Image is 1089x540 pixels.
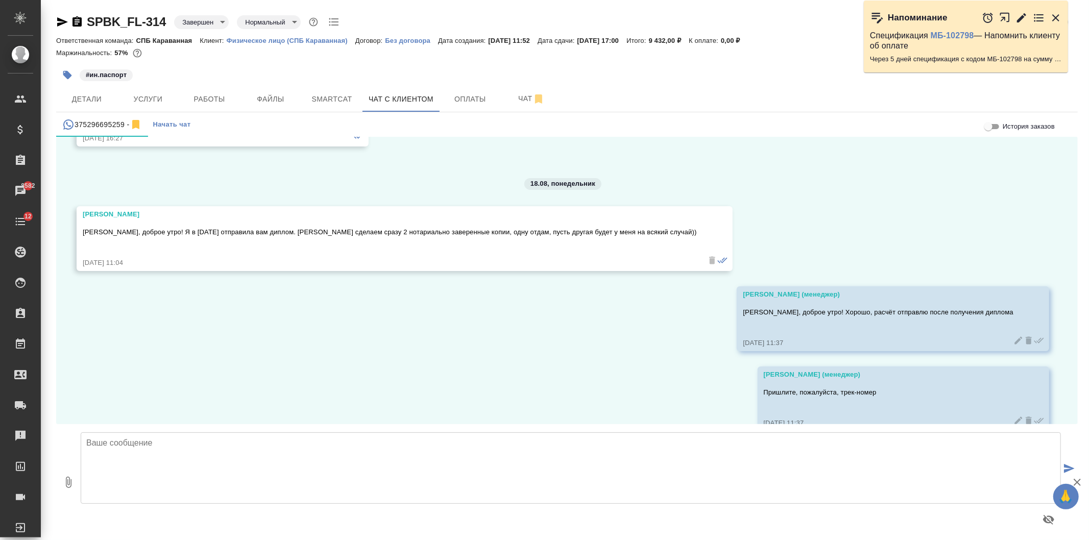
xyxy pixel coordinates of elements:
span: 8582 [15,181,41,191]
a: Без договора [385,36,438,44]
p: Напоминание [888,13,948,23]
div: simple tabs example [56,112,1078,137]
p: Без договора [385,37,438,44]
button: Закрыть [1050,12,1062,24]
p: Физическое лицо (СПБ Караванная) [227,37,355,44]
span: Начать чат [153,119,191,131]
p: Клиент: [200,37,226,44]
button: Todo [326,14,342,30]
div: [DATE] 11:04 [83,258,697,268]
p: Пришлите, пожалуйста, трек-номер [764,387,1014,398]
div: 375296695259 (Елена) - (undefined) [62,118,142,131]
div: [PERSON_NAME] (менеджер) [743,289,1013,300]
button: Открыть в новой вкладке [999,7,1011,29]
span: Чат с клиентом [369,93,433,106]
a: Физическое лицо (СПБ Караванная) [227,36,355,44]
div: Завершен [237,15,300,29]
p: 18.08, понедельник [530,179,595,189]
p: 9 432,00 ₽ [649,37,689,44]
p: К оплате: [689,37,721,44]
div: [PERSON_NAME] [83,209,697,219]
span: Оплаты [446,93,495,106]
div: [DATE] 11:37 [743,338,1013,348]
button: Скопировать ссылку [71,16,83,28]
button: Редактировать [1015,12,1028,24]
p: 0,00 ₽ [721,37,748,44]
p: Дата создания: [438,37,488,44]
svg: Отписаться [533,93,545,105]
span: Детали [62,93,111,106]
span: Smartcat [307,93,356,106]
span: 12 [18,211,38,222]
button: Перейти в todo [1033,12,1045,24]
button: Завершен [179,18,216,27]
button: 🙏 [1053,484,1079,509]
button: Нормальный [242,18,288,27]
div: Завершен [174,15,229,29]
span: Чат [507,92,556,105]
p: Ответственная команда: [56,37,136,44]
span: ин.паспорт [79,70,134,79]
button: Скопировать ссылку для ЯМессенджера [56,16,68,28]
button: Отложить [982,12,994,24]
button: Начать чат [148,112,196,137]
p: Спецификация — Напомнить клиенту об оплате [870,31,1062,51]
span: История заказов [1003,121,1055,132]
button: 3416.62 RUB; [131,46,144,60]
span: Файлы [246,93,295,106]
a: SPBK_FL-314 [87,15,166,29]
button: Доп статусы указывают на важность/срочность заказа [307,15,320,29]
p: Дата сдачи: [538,37,577,44]
button: Предпросмотр [1036,507,1061,532]
a: 8582 [3,178,38,204]
a: 12 [3,209,38,234]
p: [DATE] 17:00 [577,37,627,44]
span: Услуги [124,93,173,106]
p: Маржинальность: [56,49,114,57]
p: 57% [114,49,130,57]
p: [PERSON_NAME], доброе утро! Хорошо, расчёт отправлю после получения диплома [743,307,1013,317]
svg: Отписаться [130,118,142,131]
span: Работы [185,93,234,106]
button: Добавить тэг [56,64,79,86]
div: [PERSON_NAME] (менеджер) [764,370,1014,380]
p: Через 5 дней спецификация с кодом МБ-102798 на сумму 2640 RUB будет просрочена [870,54,1062,64]
p: #ин.паспорт [86,70,127,80]
div: [DATE] 16:27 [83,133,333,143]
p: Итого: [626,37,648,44]
p: [DATE] 11:52 [489,37,538,44]
p: СПБ Караванная [136,37,200,44]
span: 🙏 [1057,486,1075,507]
a: МБ-102798 [931,31,974,40]
div: [DATE] 11:37 [764,418,1014,428]
p: Договор: [355,37,385,44]
p: [PERSON_NAME], доброе утро! Я в [DATE] отправила вам диплом. [PERSON_NAME] сделаем сразу 2 нотари... [83,227,697,237]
